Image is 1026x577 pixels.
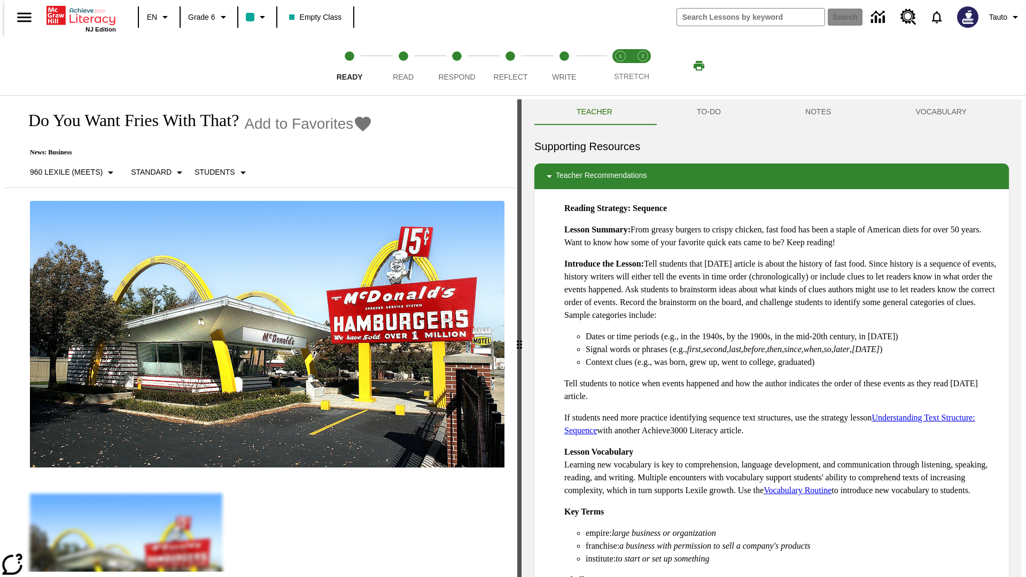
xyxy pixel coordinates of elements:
a: Notifications [923,3,951,31]
button: Select Lexile, 960 Lexile (Meets) [26,163,121,182]
h1: Do You Want Fries With That? [17,111,239,130]
a: Data Center [865,3,894,32]
strong: Lesson Summary: [564,225,631,234]
li: Dates or time periods (e.g., in the 1940s, by the 1900s, in the mid-20th century, in [DATE]) [586,330,1000,343]
button: Read step 2 of 5 [372,36,434,95]
li: empire: [586,527,1000,540]
em: to start or set up something [616,554,710,563]
p: Learning new vocabulary is key to comprehension, language development, and communication through ... [564,446,1000,497]
button: Select a new avatar [951,3,985,31]
span: Ready [337,73,363,81]
button: Ready step 1 of 5 [318,36,380,95]
p: Standard [131,167,172,178]
span: Grade 6 [188,12,215,23]
p: Tell students to notice when events happened and how the author indicates the order of these even... [564,377,1000,403]
em: [DATE] [852,345,880,354]
strong: Introduce the Lesson: [564,259,644,268]
button: Reflect step 4 of 5 [479,36,541,95]
button: Respond step 3 of 5 [426,36,488,95]
em: since [784,345,802,354]
em: so [824,345,831,354]
strong: Key Terms [564,507,604,516]
h6: Supporting Resources [534,138,1009,155]
span: NJ Edition [85,26,116,33]
li: Context clues (e.g., was born, grew up, went to college, graduated) [586,356,1000,369]
em: then [767,345,782,354]
span: Read [393,73,414,81]
div: activity [522,99,1022,577]
strong: Lesson Vocabulary [564,447,633,456]
button: Stretch Respond step 2 of 2 [627,36,658,95]
span: Reflect [494,73,528,81]
em: before [743,345,765,354]
button: NOTES [763,99,873,125]
div: Home [46,4,116,33]
em: first [687,345,701,354]
strong: Sequence [633,204,667,213]
em: when [804,345,822,354]
p: News: Business [17,149,372,157]
text: 2 [641,53,644,59]
div: Teacher Recommendations [534,163,1009,189]
button: Open side menu [9,2,40,33]
em: second [703,345,727,354]
img: Avatar [957,6,978,28]
button: Grade: Grade 6, Select a grade [184,7,234,27]
p: Teacher Recommendations [556,170,647,183]
strong: Reading Strategy: [564,204,631,213]
div: reading [4,99,517,572]
button: Print [682,56,716,75]
p: 960 Lexile (Meets) [30,167,103,178]
img: One of the first McDonald's stores, with the iconic red sign and golden arches. [30,201,504,468]
p: If students need more practice identifying sequence text structures, use the strategy lesson with... [564,411,1000,437]
span: Tauto [989,12,1007,23]
button: Write step 5 of 5 [533,36,595,95]
span: Add to Favorites [244,115,353,132]
input: search field [677,9,825,26]
li: Signal words or phrases (e.g., , , , , , , , , , ) [586,343,1000,356]
button: VOCABULARY [873,99,1009,125]
div: Press Enter or Spacebar and then press right and left arrow keys to move the slider [517,99,522,577]
button: Add to Favorites - Do You Want Fries With That? [244,114,372,133]
button: Stretch Read step 1 of 2 [605,36,636,95]
span: EN [147,12,157,23]
button: Select Student [190,163,253,182]
a: Understanding Text Structure: Sequence [564,413,975,435]
button: Profile/Settings [985,7,1026,27]
p: From greasy burgers to crispy chicken, fast food has been a staple of American diets for over 50 ... [564,223,1000,249]
button: Scaffolds, Standard [127,163,190,182]
button: Class color is teal. Change class color [242,7,273,27]
button: TO-DO [655,99,763,125]
button: Language: EN, Select a language [142,7,176,27]
a: Vocabulary Routine [764,486,831,495]
li: institute: [586,552,1000,565]
span: STRETCH [614,72,649,81]
li: franchise: [586,540,1000,552]
span: Respond [438,73,475,81]
div: Instructional Panel Tabs [534,99,1009,125]
em: a business with permission to sell a company's products [619,541,811,550]
em: large business or organization [612,528,716,537]
span: Write [552,73,576,81]
em: last [729,345,741,354]
span: Empty Class [289,12,342,23]
a: Resource Center, Will open in new tab [894,3,923,32]
text: 1 [619,53,621,59]
p: Students [195,167,235,178]
button: Teacher [534,99,655,125]
em: later [834,345,850,354]
p: Tell students that [DATE] article is about the history of fast food. Since history is a sequence ... [564,258,1000,322]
